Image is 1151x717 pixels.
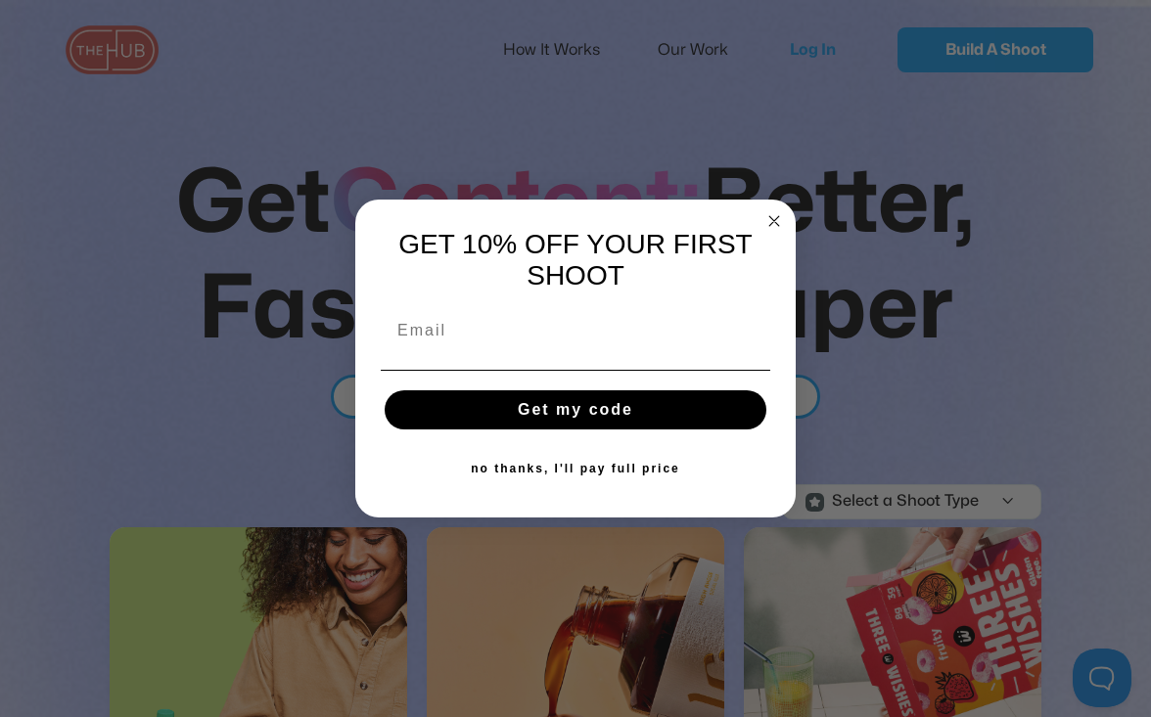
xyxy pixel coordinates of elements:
button: Close dialog [762,209,786,233]
input: Email [381,311,770,350]
button: Get my code [385,390,766,429]
span: GET 10% OFF YOUR FIRST SHOOT [398,229,752,291]
img: underline [381,370,770,371]
button: no thanks, I'll pay full price [381,449,770,488]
